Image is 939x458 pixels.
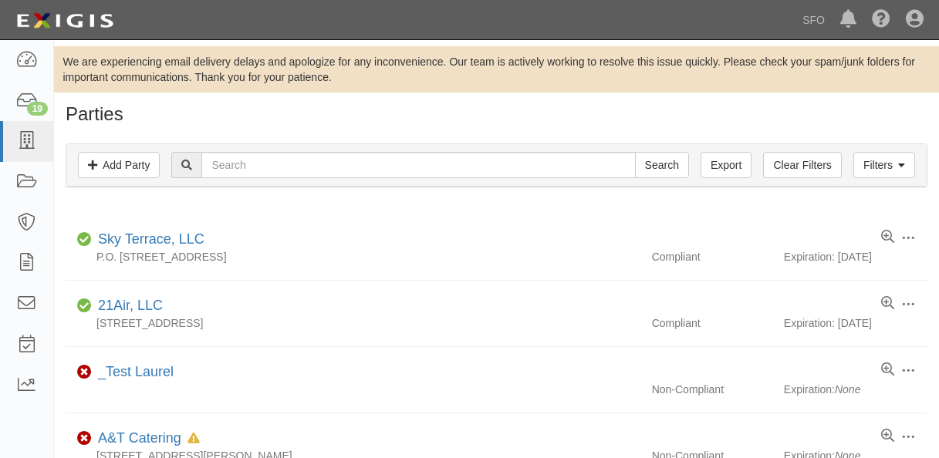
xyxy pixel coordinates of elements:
a: 21Air, LLC [98,298,163,313]
div: Expiration: [784,382,927,397]
a: View results summary [881,362,894,378]
div: Compliant [640,315,784,331]
a: Sky Terrace, LLC [98,231,204,247]
input: Search [201,152,635,178]
div: P.O. [STREET_ADDRESS] [66,249,640,264]
h1: Parties [66,104,927,124]
div: 19 [27,102,48,116]
img: logo-5460c22ac91f19d4615b14bd174203de0afe785f0fc80cf4dbbc73dc1793850b.png [12,7,118,35]
i: Compliant [77,234,92,245]
div: _Test Laurel [92,362,174,382]
a: View results summary [881,296,894,312]
a: SFO [795,5,833,35]
div: Sky Terrace, LLC [92,230,204,250]
div: Compliant [640,249,784,264]
a: _Test Laurel [98,364,174,379]
a: Export [701,152,752,178]
i: Non-Compliant [77,433,92,444]
a: A&T Catering [98,430,181,446]
i: Help Center - Complianz [872,11,890,29]
div: Expiration: [DATE] [784,315,927,331]
div: Non-Compliant [640,382,784,397]
div: We are experiencing email delivery delays and apologize for any inconvenience. Our team is active... [54,54,939,85]
div: 21Air, LLC [92,296,163,316]
a: View results summary [881,230,894,245]
i: None [835,383,860,396]
div: A&T Catering [92,429,200,449]
div: Expiration: [DATE] [784,249,927,264]
input: Search [635,152,689,178]
a: Filters [853,152,915,178]
i: In Default since 10/25/2023 [187,433,200,444]
i: Compliant [77,301,92,312]
a: View results summary [881,429,894,444]
i: Non-Compliant [77,367,92,378]
a: Clear Filters [763,152,841,178]
div: [STREET_ADDRESS] [66,315,640,331]
a: Add Party [78,152,160,178]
